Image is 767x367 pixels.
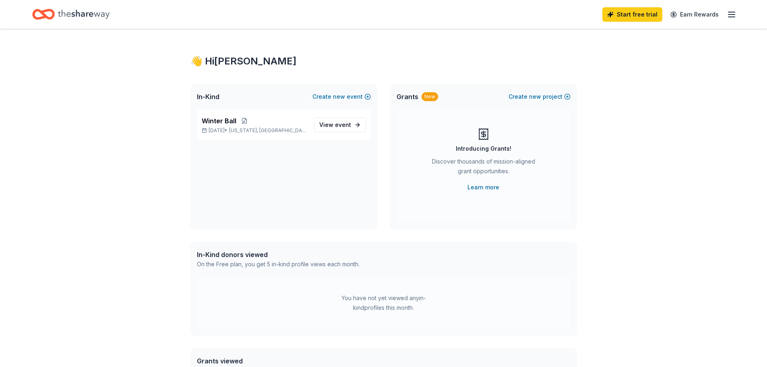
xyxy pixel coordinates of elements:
[229,127,307,134] span: [US_STATE], [GEOGRAPHIC_DATA]
[602,7,662,22] a: Start free trial
[190,55,577,68] div: 👋 Hi [PERSON_NAME]
[456,144,511,153] div: Introducing Grants!
[333,92,345,102] span: new
[197,356,355,366] div: Grants viewed
[333,293,434,313] div: You have not yet viewed any in-kind profiles this month.
[397,92,418,102] span: Grants
[197,92,219,102] span: In-Kind
[509,92,571,102] button: Createnewproject
[319,120,351,130] span: View
[202,127,308,134] p: [DATE] •
[32,5,110,24] a: Home
[197,250,360,259] div: In-Kind donors viewed
[422,92,438,101] div: New
[467,182,499,192] a: Learn more
[312,92,371,102] button: Createnewevent
[335,121,351,128] span: event
[666,7,724,22] a: Earn Rewards
[529,92,541,102] span: new
[197,259,360,269] div: On the Free plan, you get 5 in-kind profile views each month.
[314,118,366,132] a: View event
[429,157,538,179] div: Discover thousands of mission-aligned grant opportunities.
[202,116,236,126] span: Winter Ball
